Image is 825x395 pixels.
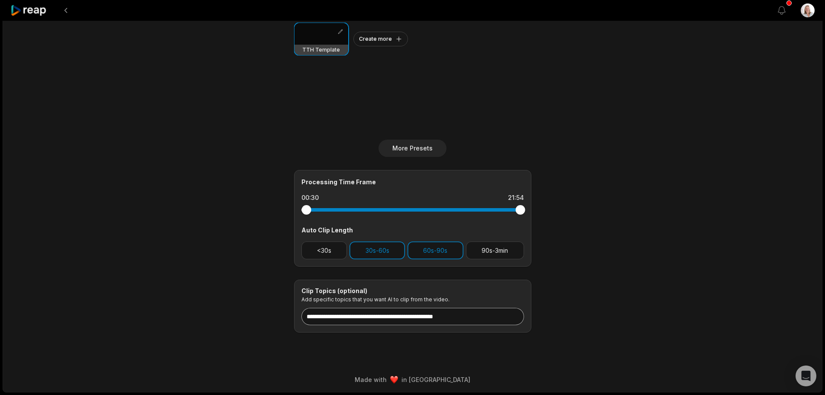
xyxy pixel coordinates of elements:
[301,193,319,202] div: 00:30
[302,46,340,53] h3: TTH Template
[508,193,524,202] div: 21:54
[379,140,446,157] button: More Presets
[796,366,816,386] div: Open Intercom Messenger
[353,32,408,46] button: Create more
[408,242,463,259] button: 60s-90s
[11,375,814,384] div: Made with in [GEOGRAPHIC_DATA]
[301,225,524,235] div: Auto Clip Length
[301,287,524,295] div: Clip Topics (optional)
[349,242,405,259] button: 30s-60s
[301,177,524,186] div: Processing Time Frame
[301,296,524,303] p: Add specific topics that you want AI to clip from the video.
[466,242,524,259] button: 90s-3min
[301,242,347,259] button: <30s
[390,376,398,384] img: heart emoji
